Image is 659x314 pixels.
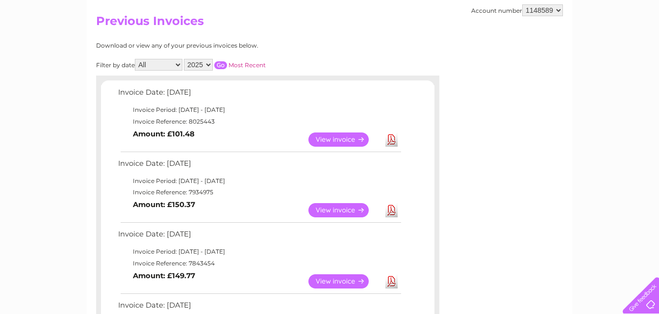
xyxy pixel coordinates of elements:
[116,157,403,175] td: Invoice Date: [DATE]
[116,246,403,258] td: Invoice Period: [DATE] - [DATE]
[116,186,403,198] td: Invoice Reference: 7934975
[133,130,195,138] b: Amount: £101.48
[511,42,532,49] a: Energy
[385,203,398,217] a: Download
[96,14,563,33] h2: Previous Invoices
[116,116,403,128] td: Invoice Reference: 8025443
[486,42,505,49] a: Water
[538,42,568,49] a: Telecoms
[308,274,380,288] a: View
[385,274,398,288] a: Download
[96,42,354,49] div: Download or view any of your previous invoices below.
[471,4,563,16] div: Account number
[99,5,562,48] div: Clear Business is a trading name of Verastar Limited (registered in [GEOGRAPHIC_DATA] No. 3667643...
[308,203,380,217] a: View
[627,42,650,49] a: Log out
[133,271,195,280] b: Amount: £149.77
[133,200,195,209] b: Amount: £150.37
[116,104,403,116] td: Invoice Period: [DATE] - [DATE]
[385,132,398,147] a: Download
[474,5,542,17] a: 0333 014 3131
[116,86,403,104] td: Invoice Date: [DATE]
[308,132,380,147] a: View
[116,258,403,269] td: Invoice Reference: 7843454
[96,59,354,71] div: Filter by date
[574,42,588,49] a: Blog
[594,42,618,49] a: Contact
[116,228,403,246] td: Invoice Date: [DATE]
[228,61,266,69] a: Most Recent
[23,26,73,55] img: logo.png
[116,175,403,187] td: Invoice Period: [DATE] - [DATE]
